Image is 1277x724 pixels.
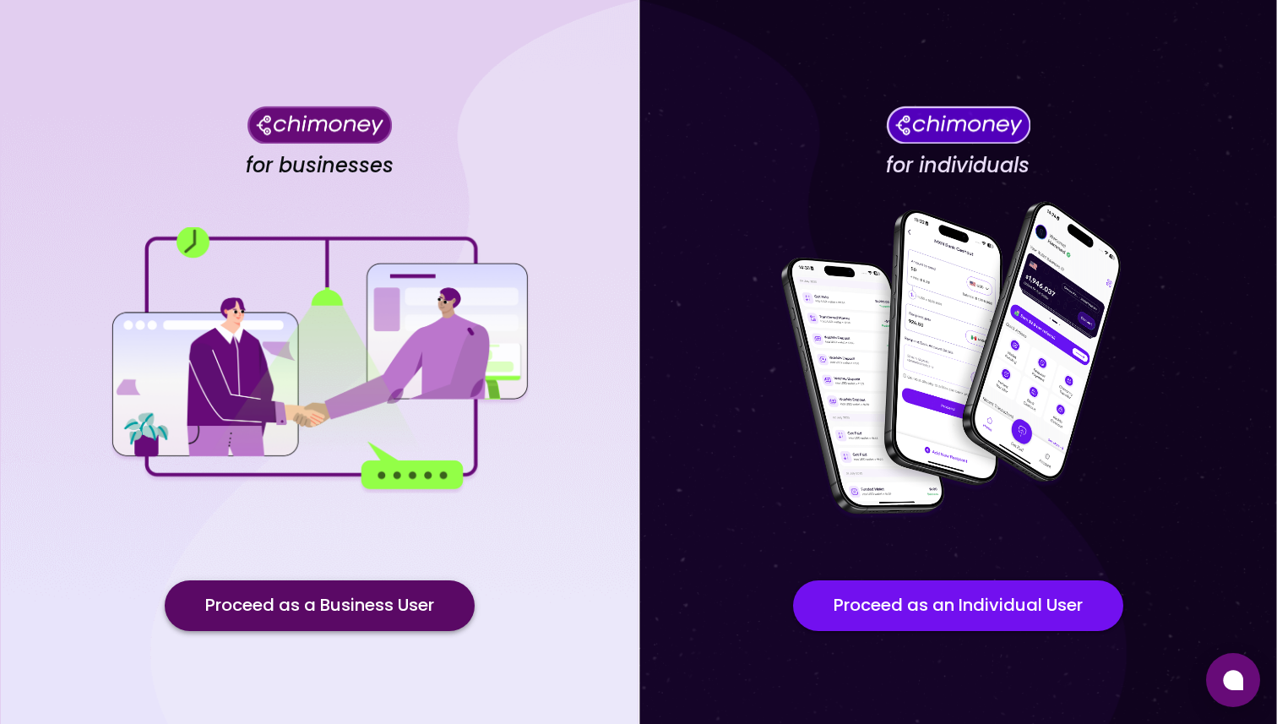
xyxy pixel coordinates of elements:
[108,227,530,493] img: for businesses
[886,153,1030,178] h4: for individuals
[165,580,475,631] button: Proceed as a Business User
[1206,653,1260,707] button: Open chat window
[247,106,392,144] img: Chimoney for businesses
[246,153,394,178] h4: for businesses
[747,192,1169,530] img: for individuals
[793,580,1123,631] button: Proceed as an Individual User
[886,106,1030,144] img: Chimoney for individuals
